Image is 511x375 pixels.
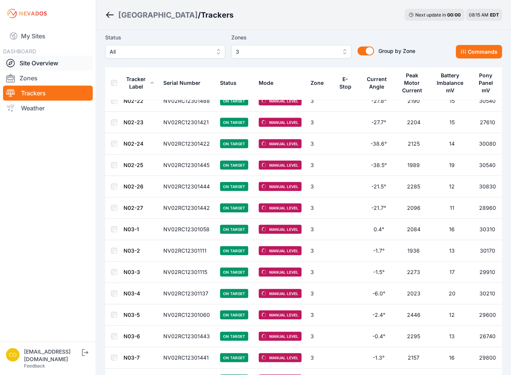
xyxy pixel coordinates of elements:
td: 3 [306,304,334,326]
button: E-Stop [339,70,357,96]
td: 3 [306,112,334,133]
a: My Sites [3,27,93,45]
span: On Target [220,246,248,255]
td: -0.4° [361,326,396,347]
img: Nevados [6,8,48,20]
td: 2157 [396,347,431,369]
td: NV02RC12301422 [159,133,216,155]
div: Zone [311,79,324,87]
a: Feedback [24,363,45,369]
button: Peak Motor Current [401,66,427,99]
td: 3 [306,176,334,197]
a: N02-22 [124,98,143,104]
a: N02-27 [124,205,143,211]
td: 2446 [396,304,431,326]
span: Manual Level [259,139,301,148]
td: 11 [431,197,473,219]
td: 3 [306,155,334,176]
span: On Target [220,310,248,319]
button: 3 [231,45,351,59]
td: 17 [431,262,473,283]
td: NV02RC12301441 [159,347,216,369]
button: Battery Imbalance mV [436,66,468,99]
label: Status [105,33,225,42]
td: 3 [306,347,334,369]
span: Manual Level [259,203,301,212]
a: N02-26 [124,183,143,190]
td: NV02RC12301111 [159,240,216,262]
td: -38.5° [361,155,396,176]
td: 30210 [473,283,502,304]
span: Manual Level [259,161,301,170]
td: 20 [431,283,473,304]
td: NV02RC12301488 [159,90,216,112]
td: 29800 [473,347,502,369]
span: All [110,47,210,56]
button: Commands [456,45,502,59]
td: 2295 [396,326,431,347]
span: On Target [220,225,248,234]
a: Zones [3,71,93,86]
img: controlroomoperator@invenergy.com [6,348,20,361]
nav: Breadcrumb [105,5,234,25]
span: Group by Zone [378,48,415,54]
td: 3 [306,240,334,262]
button: Tracker Label [124,70,154,96]
td: 28960 [473,197,502,219]
span: DASHBOARD [3,48,36,54]
span: / [198,10,201,20]
a: N03-3 [124,269,140,275]
td: NV02RC12301060 [159,304,216,326]
div: Battery Imbalance mV [436,72,464,94]
span: On Target [220,118,248,127]
span: EDT [490,12,499,18]
td: NV02RC12301442 [159,197,216,219]
span: On Target [220,289,248,298]
td: 13 [431,326,473,347]
td: -27.8° [361,90,396,112]
span: Manual Level [259,225,301,234]
button: Pony Panel mV [477,66,497,99]
td: 2273 [396,262,431,283]
td: NV02RC12301137 [159,283,216,304]
div: 00 : 00 [447,12,461,18]
span: Manual Level [259,289,301,298]
div: Tracker Label [124,75,148,90]
td: 13 [431,240,473,262]
td: NV02RC12301421 [159,112,216,133]
td: 30540 [473,155,502,176]
a: N02-25 [124,162,143,168]
span: Manual Level [259,118,301,127]
div: Status [220,79,237,87]
span: On Target [220,203,248,212]
td: 12 [431,176,473,197]
td: NV02RC12301443 [159,326,216,347]
td: 3 [306,90,334,112]
span: On Target [220,353,248,362]
span: Manual Level [259,310,301,319]
button: All [105,45,225,59]
a: [GEOGRAPHIC_DATA] [118,10,198,20]
div: Pony Panel mV [477,72,494,94]
div: Serial Number [163,79,200,87]
td: 1936 [396,240,431,262]
span: Manual Level [259,353,301,362]
td: 26740 [473,326,502,347]
td: 3 [306,283,334,304]
td: -6.0° [361,283,396,304]
button: Serial Number [163,74,207,92]
span: On Target [220,182,248,191]
td: 30080 [473,133,502,155]
span: Next update in [415,12,446,18]
td: -1.7° [361,240,396,262]
td: 16 [431,347,473,369]
a: N03-4 [124,290,140,297]
a: N02-23 [124,119,143,125]
span: On Target [220,96,248,105]
td: -2.4° [361,304,396,326]
span: On Target [220,268,248,277]
a: N03-7 [124,354,140,361]
a: N03-5 [124,312,140,318]
h3: Trackers [201,10,234,20]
